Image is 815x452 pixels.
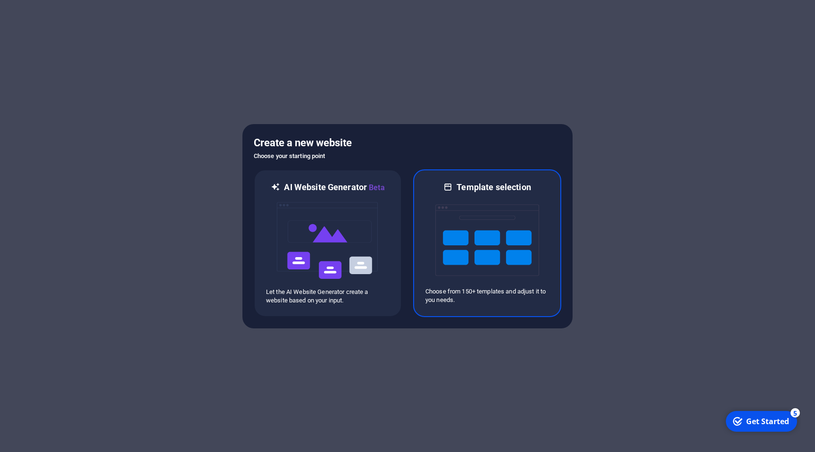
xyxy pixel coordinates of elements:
p: Let the AI Website Generator create a website based on your input. [266,288,390,305]
div: Get Started 5 items remaining, 0% complete [5,4,76,25]
h6: Template selection [457,182,531,193]
div: AI Website GeneratorBetaaiLet the AI Website Generator create a website based on your input. [254,169,402,317]
img: ai [276,193,380,288]
span: Beta [367,183,385,192]
h6: Choose your starting point [254,151,561,162]
h5: Create a new website [254,135,561,151]
div: 5 [70,1,79,10]
div: Get Started [25,9,68,19]
h6: AI Website Generator [284,182,384,193]
p: Choose from 150+ templates and adjust it to you needs. [425,287,549,304]
div: Template selectionChoose from 150+ templates and adjust it to you needs. [413,169,561,317]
